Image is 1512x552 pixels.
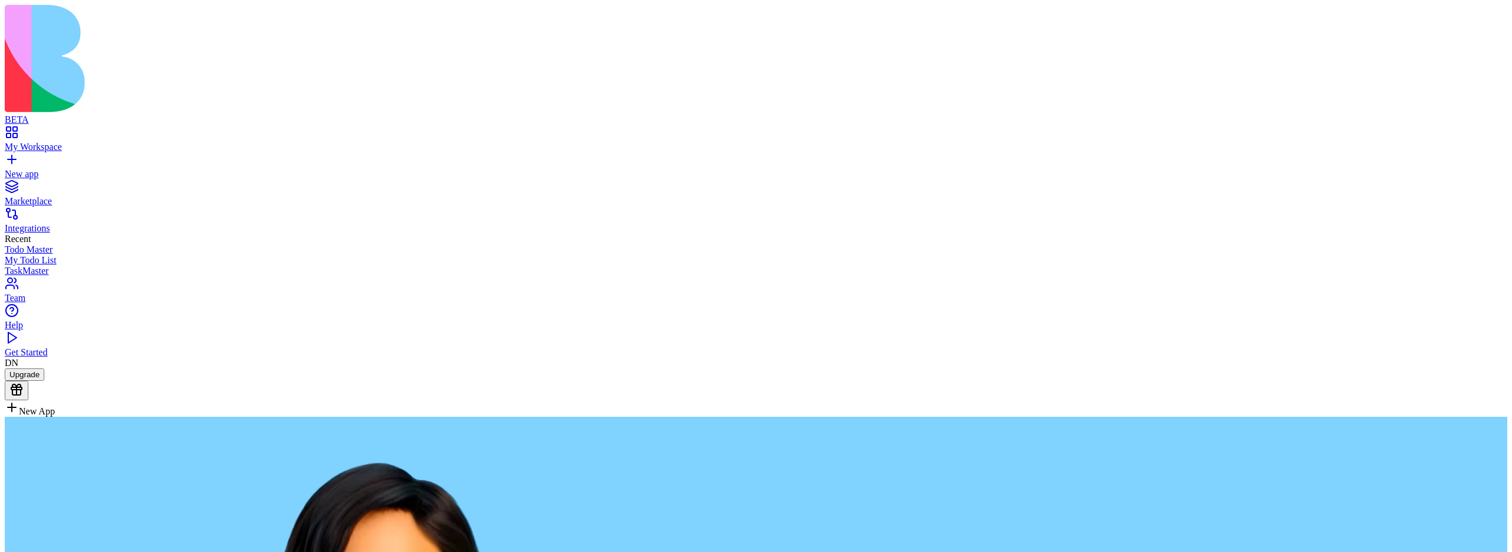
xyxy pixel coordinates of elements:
[5,347,1507,358] div: Get Started
[5,244,1507,255] a: Todo Master
[5,196,1507,207] div: Marketplace
[5,358,18,368] span: DN
[5,142,1507,152] div: My Workspace
[5,266,1507,276] a: TaskMaster
[5,131,1507,152] a: My Workspace
[5,158,1507,179] a: New app
[5,309,1507,331] a: Help
[5,185,1507,207] a: Marketplace
[5,213,1507,234] a: Integrations
[5,337,1507,358] a: Get Started
[5,104,1507,125] a: BETA
[5,223,1507,234] div: Integrations
[5,368,44,381] button: Upgrade
[19,406,55,416] span: New App
[5,5,480,112] img: logo
[5,115,1507,125] div: BETA
[5,369,44,379] a: Upgrade
[5,320,1507,331] div: Help
[5,169,1507,179] div: New app
[5,282,1507,303] a: Team
[5,293,1507,303] div: Team
[5,255,1507,266] a: My Todo List
[5,234,31,244] span: Recent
